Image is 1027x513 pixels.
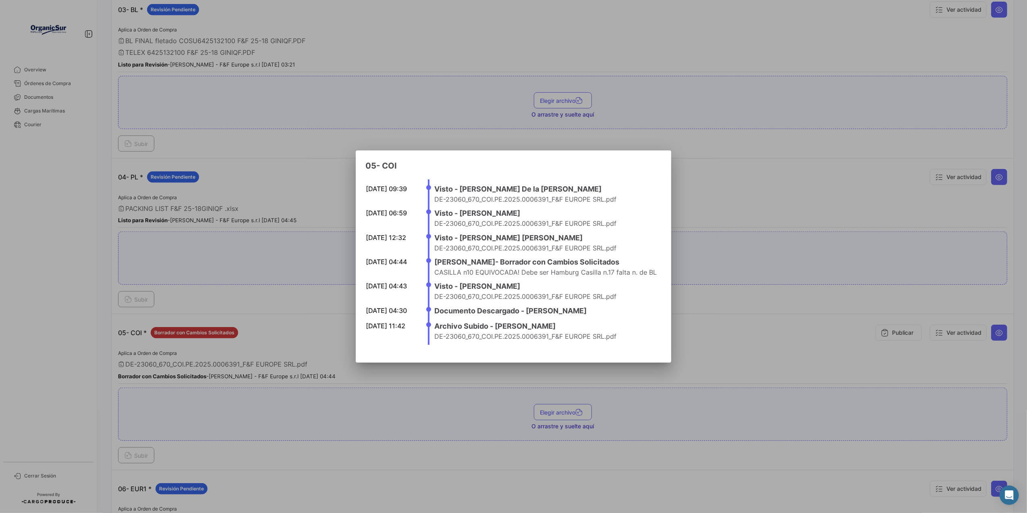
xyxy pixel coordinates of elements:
[434,184,657,195] h4: Visto - [PERSON_NAME] De la [PERSON_NAME]
[366,233,414,242] div: [DATE] 12:32
[434,256,657,268] h4: [PERSON_NAME] - Borrador con Cambios Solicitados
[366,257,414,266] div: [DATE] 04:44
[434,232,657,244] h4: Visto - [PERSON_NAME] [PERSON_NAME]
[366,184,414,193] div: [DATE] 09:39
[365,160,662,171] h3: 05- COI
[434,292,616,300] span: DE-23060_670_COI.PE.2025.0006391_F&F EUROPE SRL.pdf
[434,268,657,276] span: CASILLA n10 EQUIVOCADA! Debe ser Hamburg Casilla n.17 falta n. de BL
[366,282,414,290] div: [DATE] 04:43
[434,281,657,292] h4: Visto - [PERSON_NAME]
[434,208,657,219] h4: Visto - [PERSON_NAME]
[434,332,616,340] span: DE-23060_670_COI.PE.2025.0006391_F&F EUROPE SRL.pdf
[366,321,414,330] div: [DATE] 11:42
[1000,486,1019,505] div: Abrir Intercom Messenger
[434,195,616,203] span: DE-23060_670_COI.PE.2025.0006391_F&F EUROPE SRL.pdf
[434,244,616,252] span: DE-23060_670_COI.PE.2025.0006391_F&F EUROPE SRL.pdf
[366,209,414,217] div: [DATE] 06:59
[434,305,657,317] h4: Documento Descargado - [PERSON_NAME]
[434,321,657,332] h4: Archivo Subido - [PERSON_NAME]
[366,306,414,315] div: [DATE] 04:30
[434,219,616,227] span: DE-23060_670_COI.PE.2025.0006391_F&F EUROPE SRL.pdf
